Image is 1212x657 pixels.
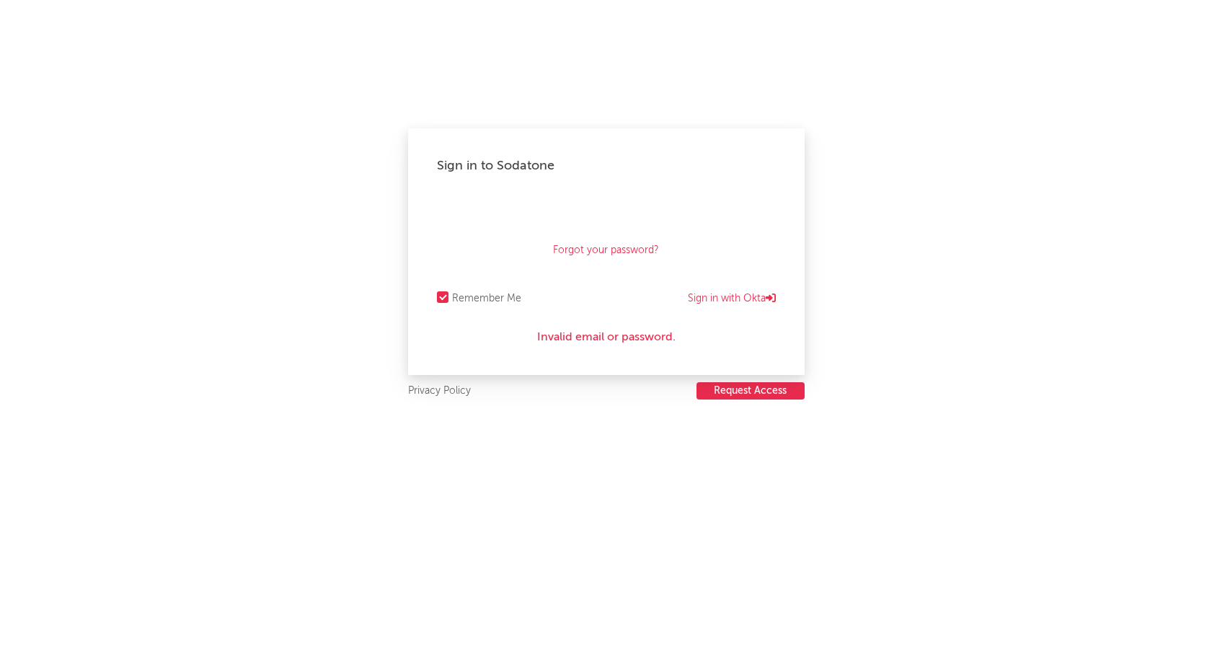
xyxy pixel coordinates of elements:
[408,382,471,400] a: Privacy Policy
[553,242,659,259] a: Forgot your password?
[696,382,805,400] button: Request Access
[696,382,805,400] a: Request Access
[688,290,776,307] a: Sign in with Okta
[437,157,776,175] div: Sign in to Sodatone
[452,290,521,307] div: Remember Me
[437,329,776,346] div: Invalid email or password.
